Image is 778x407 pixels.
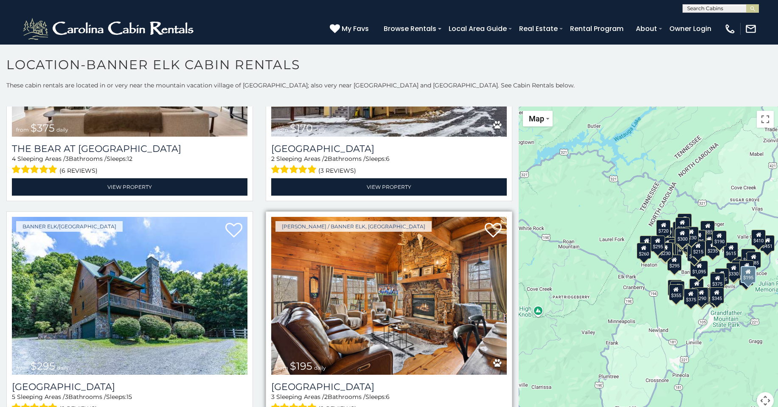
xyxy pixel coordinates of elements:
a: Banner Elk/[GEOGRAPHIC_DATA] [16,221,123,232]
span: from [275,365,288,371]
div: $375 [684,288,698,304]
div: $290 [694,287,709,303]
div: $260 [637,243,651,259]
span: 4 [12,155,16,163]
div: $275 [740,260,754,276]
h3: Little Elk Lodge [271,143,507,154]
a: Owner Login [665,21,716,36]
div: $485 [747,251,761,267]
a: Rental Program [566,21,628,36]
span: 3 [65,393,68,401]
div: $720 [657,219,671,236]
div: $295 [667,255,682,271]
a: Add to favorites [225,222,242,240]
a: Add to favorites [485,222,502,240]
button: Toggle fullscreen view [757,111,774,128]
div: $195 [707,288,722,304]
span: from [275,126,288,133]
span: 2 [324,393,328,401]
span: $170 [290,122,313,134]
a: View Property [271,178,507,196]
div: $385 [701,220,715,236]
a: View Property [12,178,247,196]
div: $310 [675,217,690,233]
a: The Bear At [GEOGRAPHIC_DATA] [12,143,247,154]
a: [PERSON_NAME] / Banner Elk, [GEOGRAPHIC_DATA] [275,221,432,232]
img: phone-regular-white.png [724,23,736,35]
div: $190 [712,230,727,246]
a: My Favs [330,23,371,34]
div: $305 [715,268,729,284]
a: [GEOGRAPHIC_DATA] [12,381,247,393]
img: Boulder Lodge [271,217,507,375]
span: from [16,365,29,371]
div: $230 [727,263,741,279]
span: 2 [271,155,275,163]
a: Real Estate [515,21,562,36]
span: daily [57,365,69,371]
a: [GEOGRAPHIC_DATA] [271,143,507,154]
span: $195 [290,360,312,372]
span: 2 [324,155,328,163]
div: $615 [724,242,739,258]
span: Map [529,114,544,123]
span: 6 [386,155,390,163]
a: [GEOGRAPHIC_DATA] [271,381,507,393]
span: 6 [386,393,390,401]
img: Sunset View Lodge [12,217,247,375]
div: $265 [689,278,704,295]
div: $205 [732,259,746,275]
div: $650 [661,237,675,253]
div: $435 [692,230,706,246]
span: 15 [126,393,132,401]
span: (6 reviews) [59,165,98,176]
a: Boulder Lodge from $195 daily [271,217,507,375]
div: $235 [706,239,720,255]
div: $425 [673,221,688,237]
div: $345 [710,287,724,303]
a: Browse Rentals [379,21,441,36]
span: (3 reviews) [318,165,356,176]
div: $375 [711,273,725,289]
div: $230 [659,242,674,258]
div: $265 [739,269,753,286]
span: 3 [271,393,275,401]
div: $420 [668,280,682,296]
div: Sleeping Areas / Bathrooms / Sleeps: [271,154,507,176]
div: Sleeping Areas / Bathrooms / Sleeps: [12,154,247,176]
div: $451 [761,235,775,251]
div: $410 [752,230,766,246]
button: Change map style [523,111,553,126]
h3: Sunset View Lodge [12,381,247,393]
span: My Favs [342,23,369,34]
span: 5 [12,393,15,401]
div: $170 [640,235,654,251]
span: from [16,126,29,133]
a: About [632,21,661,36]
h3: The Bear At Sugar Mountain [12,143,247,154]
div: $395 [674,229,689,245]
div: $230 [658,242,673,258]
div: $265 [677,213,692,230]
div: $215 [691,241,705,257]
div: $1,095 [691,261,708,277]
a: Sunset View Lodge from $295 daily [12,217,247,375]
div: $195 [741,266,756,283]
a: Local Area Guide [444,21,511,36]
div: $235 [702,234,716,250]
span: daily [56,126,68,133]
span: daily [314,365,326,371]
img: White-1-2.png [21,16,197,42]
div: $400 [741,248,756,264]
div: $225 [671,281,685,297]
div: $170 [688,245,702,261]
div: $230 [684,227,699,243]
div: $570 [683,236,697,252]
div: $350 [695,289,709,305]
div: $295 [651,235,665,251]
div: $400 [733,256,747,272]
div: $355 [669,284,683,300]
span: $295 [31,360,55,372]
h3: Boulder Lodge [271,381,507,393]
div: $300 [675,228,690,244]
